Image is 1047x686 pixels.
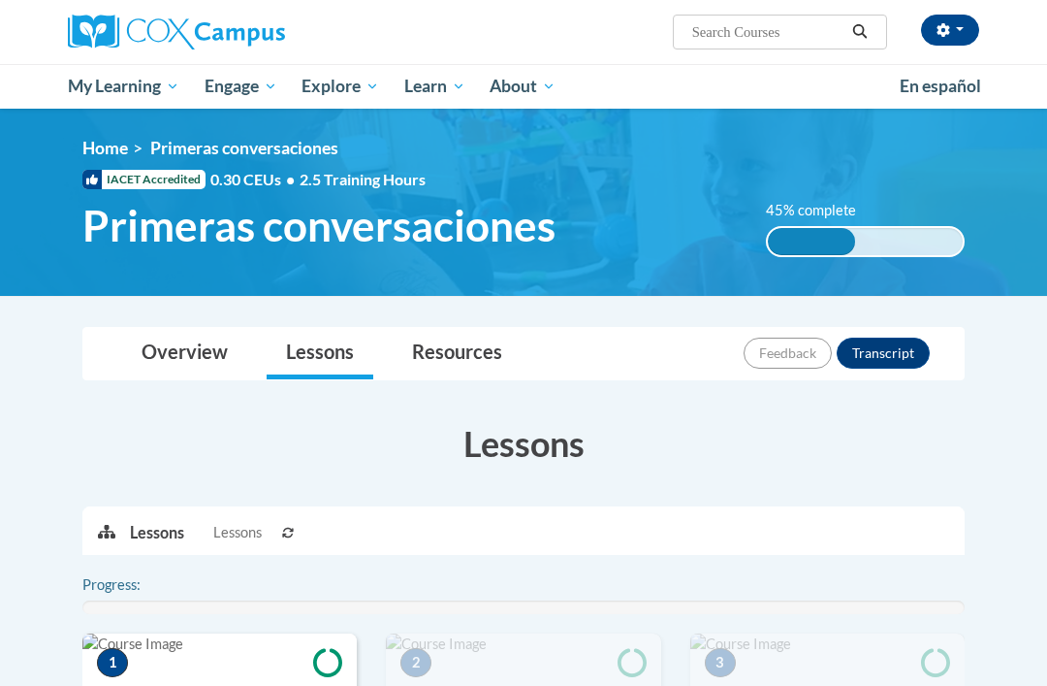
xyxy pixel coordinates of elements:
[192,64,290,109] a: Engage
[68,15,352,49] a: Cox Campus
[300,170,426,188] span: 2.5 Training Hours
[210,169,300,190] span: 0.30 CEUs
[837,338,930,369] button: Transcript
[150,138,338,158] span: Primeras conversaciones
[766,200,877,221] label: 45% complete
[68,15,285,49] img: Cox Campus
[97,648,128,677] span: 1
[53,64,994,109] div: Main menu
[845,20,874,44] button: Search
[122,328,247,379] a: Overview
[213,522,262,543] span: Lessons
[393,328,522,379] a: Resources
[286,170,295,188] span: •
[392,64,478,109] a: Learn
[82,170,206,189] span: IACET Accredited
[82,574,194,596] label: Progress:
[690,20,845,44] input: Search Courses
[478,64,569,109] a: About
[82,138,128,158] a: Home
[82,419,965,468] h3: Lessons
[130,522,184,543] p: Lessons
[887,66,994,107] a: En español
[400,648,431,677] span: 2
[82,200,555,251] span: Primeras conversaciones
[267,328,373,379] a: Lessons
[301,75,379,98] span: Explore
[490,75,555,98] span: About
[768,228,855,255] div: 45% complete
[921,15,979,46] button: Account Settings
[900,76,981,96] span: En español
[404,75,465,98] span: Learn
[205,75,277,98] span: Engage
[289,64,392,109] a: Explore
[705,648,736,677] span: 3
[744,338,832,369] button: Feedback
[68,75,179,98] span: My Learning
[55,64,192,109] a: My Learning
